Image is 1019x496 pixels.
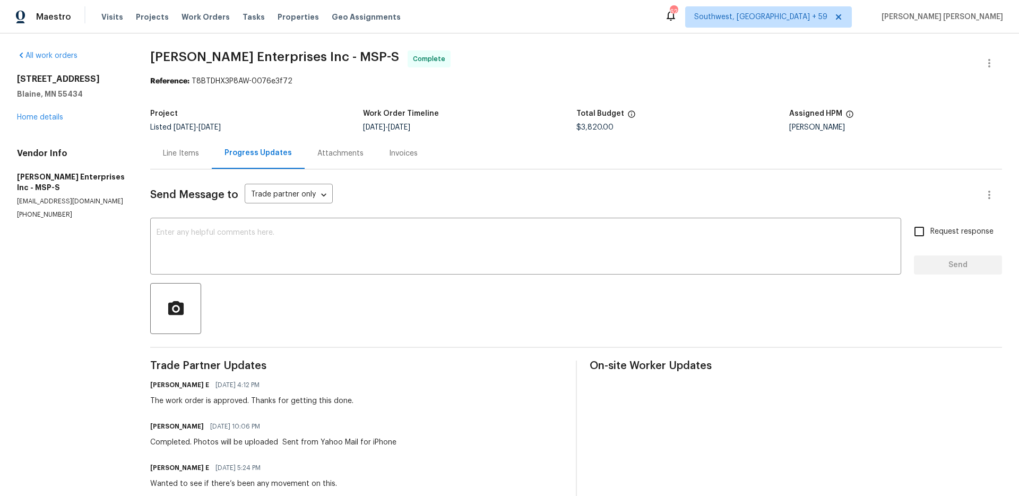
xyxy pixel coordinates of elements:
[694,12,827,22] span: Southwest, [GEOGRAPHIC_DATA] + 59
[789,110,842,117] h5: Assigned HPM
[17,89,125,99] h5: Blaine, MN 55434
[576,124,614,131] span: $3,820.00
[17,74,125,84] h2: [STREET_ADDRESS]
[17,52,77,59] a: All work orders
[245,186,333,204] div: Trade partner only
[670,6,677,17] div: 623
[224,148,292,158] div: Progress Updates
[17,148,125,159] h4: Vendor Info
[150,396,353,406] div: The work order is approved. Thanks for getting this done.
[17,114,63,121] a: Home details
[389,148,418,159] div: Invoices
[17,210,125,219] p: [PHONE_NUMBER]
[789,124,1002,131] div: [PERSON_NAME]
[150,78,189,85] b: Reference:
[17,197,125,206] p: [EMAIL_ADDRESS][DOMAIN_NAME]
[363,110,439,117] h5: Work Order Timeline
[150,361,563,371] span: Trade Partner Updates
[150,190,238,200] span: Send Message to
[150,478,337,489] div: Wanted to see if there’s been any movement on this.
[413,54,450,64] span: Complete
[150,421,204,432] h6: [PERSON_NAME]
[576,110,624,117] h5: Total Budget
[150,124,221,131] span: Listed
[877,12,1003,22] span: [PERSON_NAME] [PERSON_NAME]
[150,463,209,473] h6: [PERSON_NAME] E
[845,110,854,124] span: The hpm assigned to this work order.
[17,172,125,193] h5: [PERSON_NAME] Enterprises Inc - MSP-S
[36,12,71,22] span: Maestro
[215,463,261,473] span: [DATE] 5:24 PM
[332,12,401,22] span: Geo Assignments
[150,50,399,63] span: [PERSON_NAME] Enterprises Inc - MSP-S
[930,226,994,237] span: Request response
[317,148,364,159] div: Attachments
[150,437,396,448] div: Completed. Photos will be uploaded Sent from Yahoo Mail for iPhone
[150,380,209,390] h6: [PERSON_NAME] E
[627,110,636,124] span: The total cost of line items that have been proposed by Opendoor. This sum includes line items th...
[150,110,178,117] h5: Project
[163,148,199,159] div: Line Items
[363,124,410,131] span: -
[101,12,123,22] span: Visits
[198,124,221,131] span: [DATE]
[388,124,410,131] span: [DATE]
[150,76,1002,87] div: T8BTDHX3P8AW-0076e3f72
[174,124,221,131] span: -
[363,124,385,131] span: [DATE]
[136,12,169,22] span: Projects
[174,124,196,131] span: [DATE]
[182,12,230,22] span: Work Orders
[210,421,260,432] span: [DATE] 10:06 PM
[215,380,260,390] span: [DATE] 4:12 PM
[243,13,265,21] span: Tasks
[590,361,1002,371] span: On-site Worker Updates
[278,12,319,22] span: Properties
